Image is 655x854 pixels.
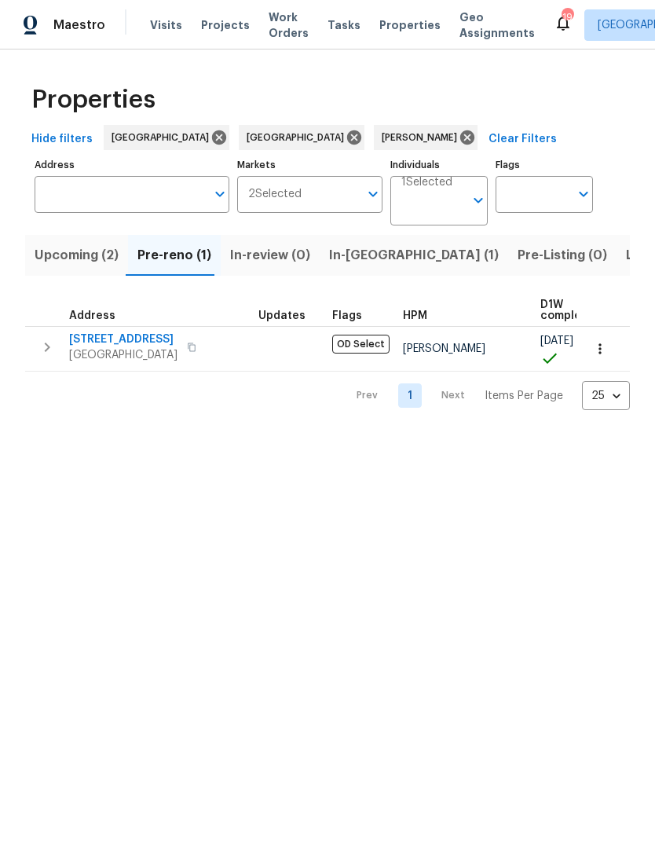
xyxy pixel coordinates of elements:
span: Pre-Listing (0) [518,244,607,266]
div: 25 [582,376,630,416]
span: [DATE] [540,335,573,346]
nav: Pagination Navigation [342,381,630,410]
span: OD Select [332,335,390,354]
span: 1 Selected [401,176,452,189]
button: Open [467,189,489,211]
span: [PERSON_NAME] [382,130,463,145]
span: In-review (0) [230,244,310,266]
span: D1W complete [540,299,593,321]
label: Flags [496,160,593,170]
span: [PERSON_NAME] [403,343,485,354]
span: [GEOGRAPHIC_DATA] [112,130,215,145]
span: [STREET_ADDRESS] [69,332,177,347]
span: Pre-reno (1) [137,244,211,266]
span: Visits [150,17,182,33]
label: Address [35,160,229,170]
span: [GEOGRAPHIC_DATA] [69,347,177,363]
div: 19 [562,9,573,25]
a: Goto page 1 [398,383,422,408]
span: Projects [201,17,250,33]
span: Flags [332,310,362,321]
span: Work Orders [269,9,309,41]
button: Open [362,183,384,205]
label: Markets [237,160,383,170]
span: Properties [379,17,441,33]
div: [PERSON_NAME] [374,125,478,150]
span: Maestro [53,17,105,33]
label: Individuals [390,160,488,170]
div: [GEOGRAPHIC_DATA] [104,125,229,150]
p: Items Per Page [485,388,563,404]
span: Hide filters [31,130,93,149]
button: Clear Filters [482,125,563,154]
div: [GEOGRAPHIC_DATA] [239,125,364,150]
span: 2 Selected [248,188,302,201]
span: [GEOGRAPHIC_DATA] [247,130,350,145]
span: Geo Assignments [459,9,535,41]
span: Upcoming (2) [35,244,119,266]
span: Properties [31,92,156,108]
button: Open [209,183,231,205]
span: In-[GEOGRAPHIC_DATA] (1) [329,244,499,266]
span: Clear Filters [489,130,557,149]
span: Updates [258,310,306,321]
span: Address [69,310,115,321]
span: Tasks [327,20,360,31]
button: Hide filters [25,125,99,154]
button: Open [573,183,595,205]
span: HPM [403,310,427,321]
